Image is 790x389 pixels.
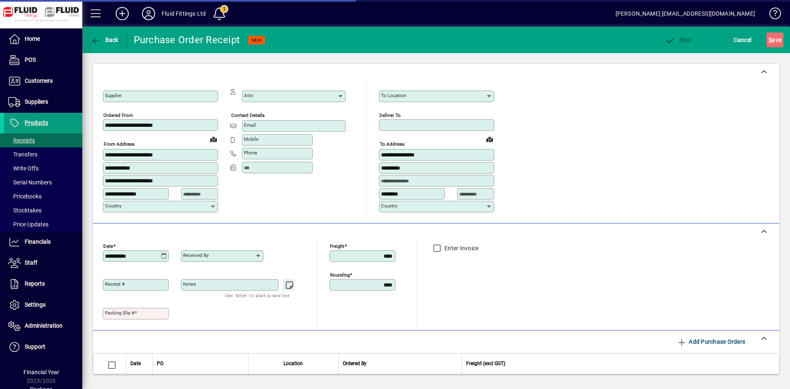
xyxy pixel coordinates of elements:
[466,359,505,368] span: Freight (excl GST)
[330,243,344,249] mat-label: Freight
[25,238,51,245] span: Financials
[244,136,258,142] mat-label: Mobile
[4,161,82,175] a: Write Offs
[135,6,162,21] button: Profile
[4,253,82,273] a: Staff
[4,274,82,294] a: Reports
[105,93,122,98] mat-label: Supplier
[105,310,135,316] mat-label: Packing Slip #
[23,369,59,375] span: Financial Year
[381,203,397,209] mat-label: Country
[8,193,42,200] span: Pricebooks
[103,112,133,118] mat-label: Ordered from
[130,359,141,368] span: Date
[162,7,206,20] div: Fluid Fittings Ltd
[4,29,82,49] a: Home
[4,189,82,203] a: Pricebooks
[89,33,121,47] button: Back
[4,295,82,315] a: Settings
[769,33,781,47] span: ave
[25,280,45,287] span: Reports
[82,33,128,47] app-page-header-button: Back
[25,35,40,42] span: Home
[183,281,196,287] mat-label: Notes
[4,147,82,161] a: Transfers
[8,137,35,144] span: Receipts
[732,33,754,47] button: Cancel
[343,359,367,368] span: Ordered By
[225,291,290,300] mat-hint: Use 'Enter' to start a new line
[4,92,82,112] a: Suppliers
[8,221,49,228] span: Price Updates
[466,359,769,368] div: Freight (excl GST)
[4,316,82,336] a: Administration
[8,179,52,186] span: Serial Numbers
[207,133,220,146] a: View on map
[665,37,692,43] span: ost
[25,343,45,350] span: Support
[244,122,256,128] mat-label: Email
[157,359,163,368] span: PO
[8,151,37,158] span: Transfers
[244,150,257,156] mat-label: Phone
[379,112,401,118] mat-label: Deliver To
[25,322,63,329] span: Administration
[769,37,772,43] span: S
[91,37,118,43] span: Back
[130,359,148,368] div: Date
[283,359,303,368] span: Location
[4,50,82,70] a: POS
[483,133,496,146] a: View on map
[8,207,42,214] span: Stocktakes
[763,2,780,28] a: Knowledge Base
[25,77,53,84] span: Customers
[251,37,262,43] span: NEW
[109,6,135,21] button: Add
[134,33,240,47] div: Purchase Order Receipt
[103,243,113,249] mat-label: Date
[663,33,694,47] button: Post
[381,93,406,98] mat-label: To location
[4,337,82,357] a: Support
[674,334,748,349] button: Add Purchase Orders
[4,217,82,231] a: Price Updates
[4,232,82,252] a: Financials
[677,335,745,348] span: Add Purchase Orders
[4,133,82,147] a: Receipts
[343,359,458,368] div: Ordered By
[4,71,82,91] a: Customers
[443,244,479,252] label: Enter Invoice
[183,252,209,258] mat-label: Received by
[8,165,39,172] span: Write Offs
[679,37,683,43] span: P
[25,119,48,126] span: Products
[157,359,244,368] div: PO
[734,33,752,47] span: Cancel
[4,203,82,217] a: Stocktakes
[25,301,46,308] span: Settings
[105,203,121,209] mat-label: Country
[25,98,48,105] span: Suppliers
[244,93,253,98] mat-label: Attn
[25,259,37,266] span: Staff
[105,281,125,287] mat-label: Receipt #
[616,7,755,20] div: [PERSON_NAME] [EMAIL_ADDRESS][DOMAIN_NAME]
[767,33,783,47] button: Save
[4,175,82,189] a: Serial Numbers
[330,272,350,277] mat-label: Rounding
[25,56,36,63] span: POS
